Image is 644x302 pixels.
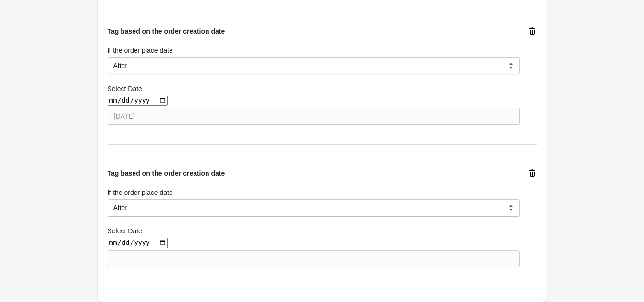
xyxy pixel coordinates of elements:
[108,27,225,35] span: Tag based on the order creation date
[108,188,173,197] label: If the order place date
[108,169,225,177] span: Tag based on the order creation date
[108,227,142,235] span: Select Date
[108,85,142,93] span: Select Date
[108,46,173,55] label: If the order place date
